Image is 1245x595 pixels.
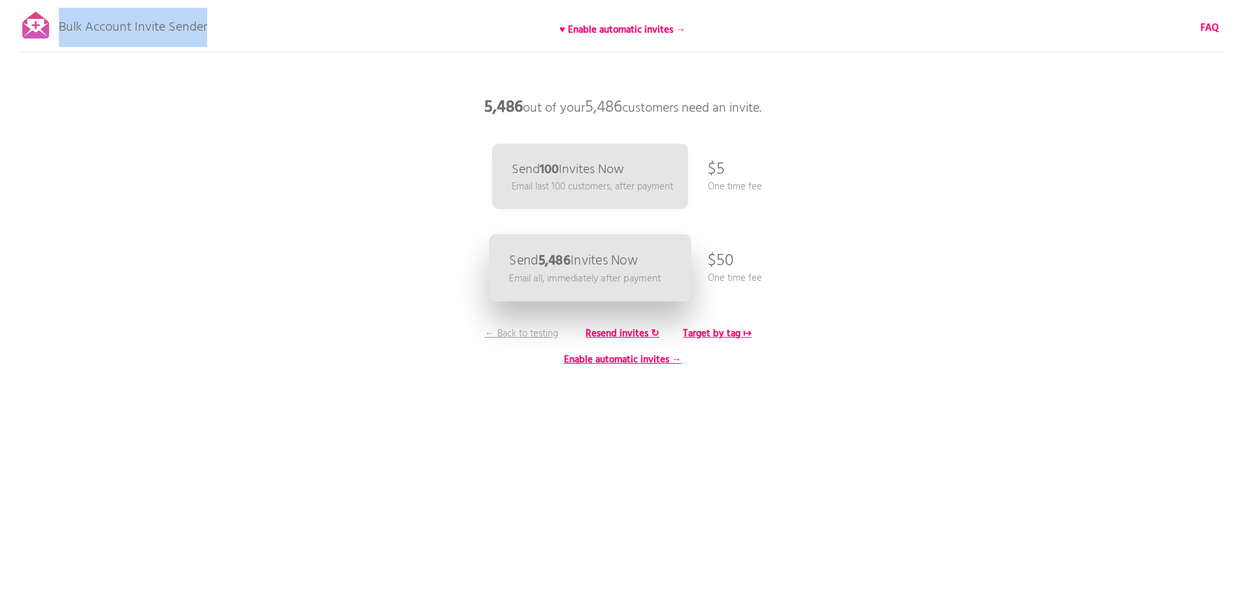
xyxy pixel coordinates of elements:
[708,242,734,281] p: $50
[708,150,725,189] p: $5
[1201,21,1219,35] a: FAQ
[473,327,571,341] p: ← Back to testing
[683,326,752,342] b: Target by tag ↦
[492,144,688,209] a: Send100Invites Now Email last 100 customers, after payment
[427,88,819,127] p: out of your customers need an invite.
[489,234,691,302] a: Send5,486Invites Now Email all, immediately after payment
[512,163,624,176] p: Send Invites Now
[59,8,207,40] p: Bulk Account Invite Sender
[484,95,523,121] b: 5,486
[708,180,762,194] p: One time fee
[540,159,559,180] b: 100
[559,22,686,38] b: ♥ Enable automatic invites →
[585,95,622,121] span: 5,486
[564,352,682,368] b: Enable automatic invites →
[509,271,661,286] p: Email all, immediately after payment
[509,254,638,268] p: Send Invites Now
[708,271,762,285] p: One time fee
[538,250,570,272] b: 5,486
[1201,20,1219,36] b: FAQ
[586,326,659,342] b: Resend invites ↻
[512,180,673,194] p: Email last 100 customers, after payment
